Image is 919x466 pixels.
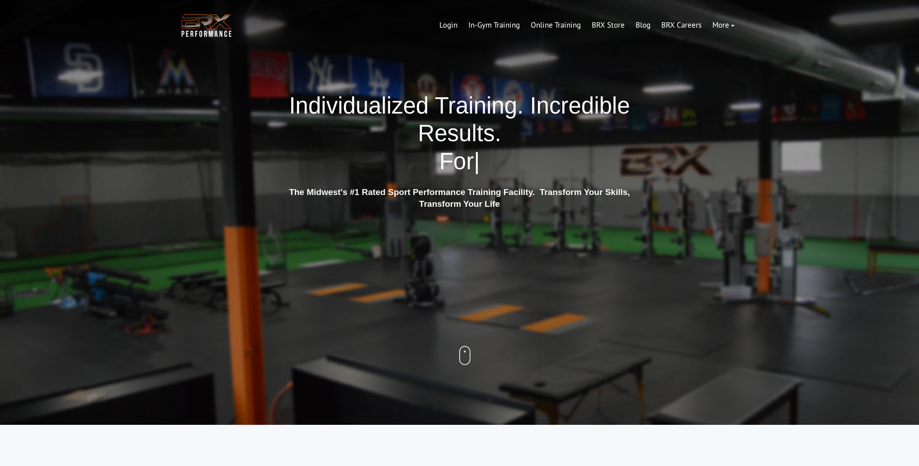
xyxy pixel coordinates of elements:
[434,14,740,36] div: Navigation Menu
[474,148,480,174] span: |
[525,14,586,36] a: Online Training
[707,14,740,36] a: More
[289,187,630,209] strong: The Midwest's #1 Rated Sport Performance Training Facility. Transform Your Skills, Transform Your...
[434,14,463,36] a: Login
[179,12,234,39] img: BRX Transparent Logo-2
[439,148,474,174] span: For
[630,14,656,36] a: Blog
[586,14,630,36] a: BRX Store
[463,14,525,36] a: In-Gym Training
[656,14,707,36] a: BRX Careers
[286,92,634,175] h1: Individualized Training. Incredible Results.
